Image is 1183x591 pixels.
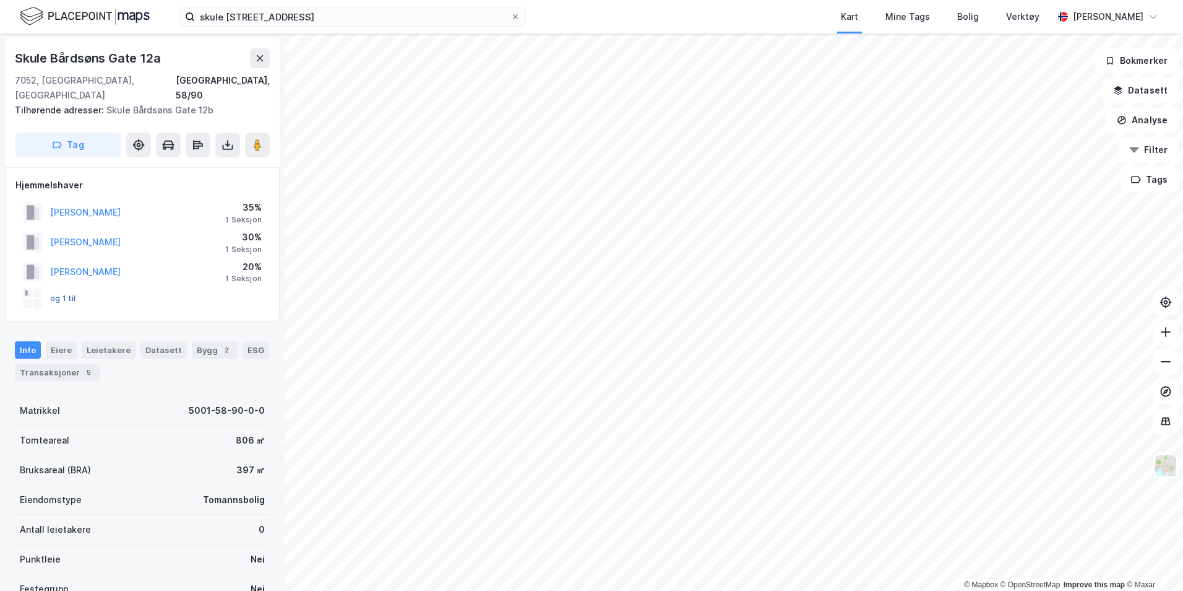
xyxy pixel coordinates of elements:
[225,230,262,245] div: 30%
[225,260,262,274] div: 20%
[189,403,265,418] div: 5001-58-90-0-0
[20,552,61,567] div: Punktleie
[236,463,265,478] div: 397 ㎡
[251,552,265,567] div: Nei
[203,492,265,507] div: Tomannsbolig
[20,492,82,507] div: Eiendomstype
[1095,48,1178,73] button: Bokmerker
[225,200,262,215] div: 35%
[1073,9,1143,24] div: [PERSON_NAME]
[1006,9,1039,24] div: Verktøy
[20,6,150,27] img: logo.f888ab2527a4732fd821a326f86c7f29.svg
[1154,454,1177,478] img: Z
[259,522,265,537] div: 0
[841,9,858,24] div: Kart
[957,9,979,24] div: Bolig
[964,580,998,589] a: Mapbox
[885,9,930,24] div: Mine Tags
[1000,580,1060,589] a: OpenStreetMap
[195,7,510,26] input: Søk på adresse, matrikkel, gårdeiere, leietakere eller personer
[140,341,187,359] div: Datasett
[1103,78,1178,103] button: Datasett
[236,433,265,448] div: 806 ㎡
[15,341,41,359] div: Info
[82,341,136,359] div: Leietakere
[20,463,91,478] div: Bruksareal (BRA)
[15,73,176,103] div: 7052, [GEOGRAPHIC_DATA], [GEOGRAPHIC_DATA]
[243,341,269,359] div: ESG
[220,344,233,356] div: 2
[225,245,262,255] div: 1 Seksjon
[82,366,95,379] div: 5
[15,133,121,157] button: Tag
[192,341,238,359] div: Bygg
[225,215,262,225] div: 1 Seksjon
[15,48,163,68] div: Skule Bårdsøns Gate 12a
[1121,532,1183,591] div: Kontrollprogram for chat
[46,341,77,359] div: Eiere
[15,364,100,381] div: Transaksjoner
[1121,532,1183,591] iframe: Chat Widget
[1106,108,1178,133] button: Analyse
[20,403,60,418] div: Matrikkel
[176,73,270,103] div: [GEOGRAPHIC_DATA], 58/90
[20,522,91,537] div: Antall leietakere
[20,433,69,448] div: Tomteareal
[15,103,260,118] div: Skule Bårdsøns Gate 12b
[15,105,106,115] span: Tilhørende adresser:
[15,178,269,193] div: Hjemmelshaver
[1064,580,1125,589] a: Improve this map
[225,274,262,284] div: 1 Seksjon
[1121,167,1178,192] button: Tags
[1119,138,1178,162] button: Filter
